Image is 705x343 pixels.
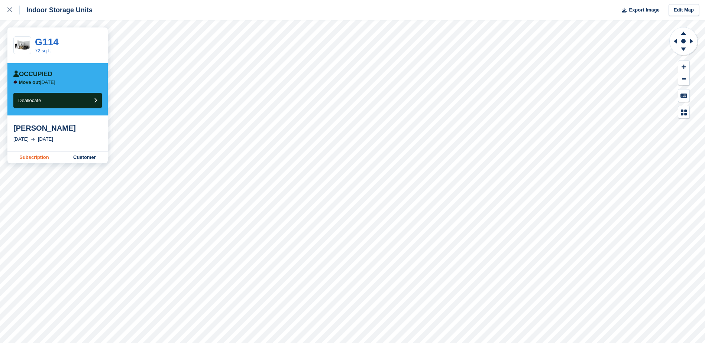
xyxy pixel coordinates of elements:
[13,71,52,78] div: Occupied
[7,151,61,163] a: Subscription
[678,73,689,85] button: Zoom Out
[678,61,689,73] button: Zoom In
[669,4,699,16] a: Edit Map
[35,48,51,53] a: 72 sq ft
[19,79,40,85] span: Move out
[18,98,41,103] span: Deallocate
[14,39,31,52] img: 75-sqft-unit.jpg
[38,135,53,143] div: [DATE]
[13,124,102,133] div: [PERSON_NAME]
[678,89,689,102] button: Keyboard Shortcuts
[13,93,102,108] button: Deallocate
[629,6,659,14] span: Export Image
[13,135,29,143] div: [DATE]
[20,6,93,14] div: Indoor Storage Units
[61,151,108,163] a: Customer
[35,36,59,48] a: G114
[19,79,55,85] p: [DATE]
[31,138,35,141] img: arrow-right-light-icn-cde0832a797a2874e46488d9cf13f60e5c3a73dbe684e267c42b8395dfbc2abf.svg
[617,4,660,16] button: Export Image
[678,106,689,118] button: Map Legend
[13,80,17,84] img: arrow-left-icn-90495f2de72eb5bd0bd1c3c35deca35cc13f817d75bef06ecd7c0b315636ce7e.svg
